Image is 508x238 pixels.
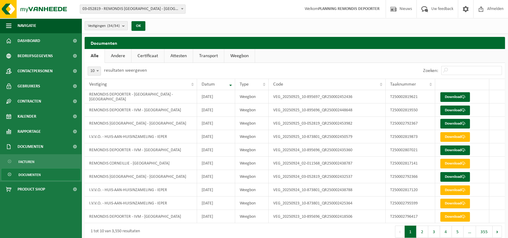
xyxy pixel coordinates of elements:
span: Vestiging [89,82,107,87]
td: T250002796417 [386,210,435,223]
td: T250002817120 [386,183,435,197]
td: Weegbon [235,90,269,103]
a: Download [440,212,470,222]
label: resultaten weergeven [104,68,147,73]
td: VEG_20250924_02-011568_QR250002438787 [269,157,385,170]
td: Weegbon [235,170,269,183]
span: Dashboard [18,33,40,48]
a: Weegbon [224,49,255,63]
a: Download [440,185,470,195]
td: Weegbon [235,130,269,143]
button: 2 [416,226,428,238]
span: Product Shop [18,182,45,197]
td: T250002792366 [386,170,435,183]
span: Bedrijfsgegevens [18,48,53,64]
a: Download [440,172,470,182]
td: T250002819550 [386,103,435,117]
td: [DATE] [197,197,235,210]
strong: PLANNING REMONDIS DEPOORTER [318,7,380,11]
td: I.V.V.O. - HUIS-AAN-HUISINZAMELING - IEPER [85,130,197,143]
td: [DATE] [197,170,235,183]
td: T250002819621 [386,90,435,103]
td: VEG_20250925_10-873801_QR250002450579 [269,130,385,143]
button: Next [493,226,502,238]
span: Vestigingen [88,21,120,31]
td: Weegbon [235,157,269,170]
span: 10 [88,67,101,76]
td: REMONDIS CORNEILLIE - [GEOGRAPHIC_DATA] [85,157,197,170]
td: REMONDIS DEPOORTER - IVM - [GEOGRAPHIC_DATA] [85,143,197,157]
span: Documenten [18,169,41,181]
td: VEG_20250925_03-052819_QR250002453982 [269,117,385,130]
a: Download [440,106,470,115]
td: Weegbon [235,117,269,130]
td: REMONDIS [GEOGRAPHIC_DATA] - [GEOGRAPHIC_DATA] [85,117,197,130]
a: Download [440,92,470,102]
a: Transport [193,49,224,63]
td: [DATE] [197,143,235,157]
td: T250002792367 [386,117,435,130]
a: Certificaat [131,49,164,63]
button: 1 [405,226,416,238]
td: VEG_20250923_10-873801_QR250002425364 [269,197,385,210]
a: Andere [105,49,131,63]
span: 03-052819 - REMONDIS WEST-VLAANDEREN - OOSTENDE [80,5,185,13]
a: Documenten [2,169,80,180]
div: 1 tot 10 van 3,550 resultaten [88,226,140,237]
span: Rapportage [18,124,41,139]
span: Type [240,82,249,87]
td: [DATE] [197,210,235,223]
a: Alle [85,49,105,63]
button: Previous [395,226,405,238]
span: Facturen [18,156,34,168]
button: 5 [452,226,464,238]
td: REMONDIS DEPOORTER - IVM - [GEOGRAPHIC_DATA] [85,103,197,117]
span: Datum [202,82,215,87]
span: Code [273,82,283,87]
td: REMONDIS DEPOORTER - [GEOGRAPHIC_DATA] - [GEOGRAPHIC_DATA] [85,90,197,103]
td: [DATE] [197,90,235,103]
a: Download [440,132,470,142]
span: Contactpersonen [18,64,53,79]
td: VEG_20250924_03-052819_QR250002432537 [269,170,385,183]
a: Download [440,199,470,208]
td: [DATE] [197,157,235,170]
span: Kalender [18,109,36,124]
span: Gebruikers [18,79,40,94]
td: T250002795599 [386,197,435,210]
span: Documenten [18,139,43,154]
td: I.V.V.O. - HUIS-AAN-HUISINZAMELING - IEPER [85,197,197,210]
button: 4 [440,226,452,238]
button: OK [131,21,145,31]
button: Vestigingen(34/34) [85,21,128,30]
span: Navigatie [18,18,36,33]
a: Attesten [164,49,193,63]
a: Facturen [2,156,80,167]
td: VEG_20250924_10-873801_QR250002438788 [269,183,385,197]
button: 3 [428,226,440,238]
td: VEG_20250925_10-895697_QR250002452436 [269,90,385,103]
td: [DATE] [197,130,235,143]
td: [DATE] [197,117,235,130]
td: Weegbon [235,183,269,197]
td: REMONDIS [GEOGRAPHIC_DATA] - [GEOGRAPHIC_DATA] [85,170,197,183]
td: I.V.V.O. - HUIS-AAN-HUISINZAMELING - IEPER [85,183,197,197]
td: T250002807021 [386,143,435,157]
a: Download [440,145,470,155]
td: T250002817141 [386,157,435,170]
td: Weegbon [235,210,269,223]
span: Taaknummer [390,82,416,87]
span: … [464,226,476,238]
h2: Documenten [85,37,505,49]
td: Weegbon [235,103,269,117]
td: VEG_20250925_10-895696_QR250002448648 [269,103,385,117]
span: 10 [88,67,101,75]
td: T250002819873 [386,130,435,143]
td: Weegbon [235,143,269,157]
span: 03-052819 - REMONDIS WEST-VLAANDEREN - OOSTENDE [80,5,186,14]
td: Weegbon [235,197,269,210]
td: VEG_20250924_10-895696_QR250002435360 [269,143,385,157]
td: [DATE] [197,103,235,117]
label: Zoeken: [423,68,438,73]
count: (34/34) [107,24,120,28]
